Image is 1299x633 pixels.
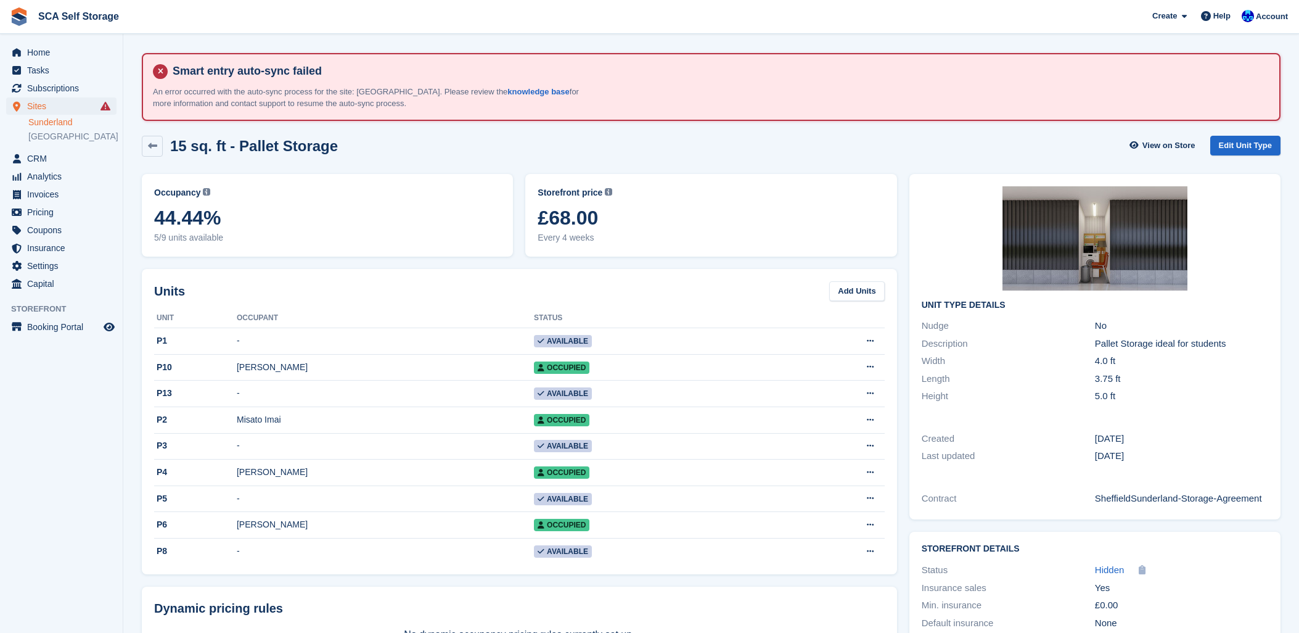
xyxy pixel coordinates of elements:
h4: Smart entry auto-sync failed [168,64,1269,78]
a: SCA Self Storage [33,6,124,27]
div: 3.75 ft [1095,372,1268,386]
span: Storefront price [538,186,602,199]
div: Misato Imai [237,413,534,426]
div: Last updated [922,449,1095,463]
div: Default insurance [922,616,1095,631]
span: Insurance [27,239,101,257]
span: Occupied [534,414,589,426]
a: knowledge base [507,87,569,96]
div: P6 [154,518,237,531]
h2: Storefront Details [922,544,1268,554]
div: P1 [154,334,237,347]
span: CRM [27,150,101,167]
a: Add Units [829,281,884,302]
th: Occupant [237,308,534,328]
img: 15%20SQ.FT.jpg [1002,186,1187,291]
span: Available [534,387,592,400]
div: [PERSON_NAME] [237,361,534,374]
span: Available [534,545,592,558]
span: Invoices [27,186,101,203]
span: Hidden [1095,565,1125,575]
a: Preview store [102,320,117,334]
div: [DATE] [1095,432,1268,446]
span: 44.44% [154,207,501,229]
td: - [237,381,534,407]
span: Settings [27,257,101,275]
div: £0.00 [1095,598,1268,613]
div: P13 [154,387,237,400]
div: No [1095,319,1268,333]
span: Occupied [534,466,589,479]
div: Nudge [922,319,1095,333]
div: P5 [154,492,237,505]
img: stora-icon-8386f47178a22dfd0bd8f6a31ec36ba5ce8667c1dd55bd0f319d3a0aa187defe.svg [10,7,28,26]
a: [GEOGRAPHIC_DATA] [28,131,117,143]
a: View on Store [1128,136,1200,156]
span: Account [1256,10,1288,23]
td: - [237,486,534,512]
img: icon-info-grey-7440780725fd019a000dd9b08b2336e03edf1995a4989e88bcd33f0948082b44.svg [605,188,612,196]
span: Analytics [27,168,101,185]
a: menu [6,275,117,292]
span: Subscriptions [27,80,101,97]
span: Occupied [534,362,589,374]
a: Edit Unit Type [1210,136,1281,156]
a: menu [6,221,117,239]
span: Sites [27,97,101,115]
td: - [237,328,534,355]
div: 4.0 ft [1095,354,1268,368]
span: Booking Portal [27,318,101,336]
td: - [237,433,534,460]
a: menu [6,168,117,185]
div: Contract [922,492,1095,506]
div: SheffieldSunderland-Storage-Agreement [1095,492,1268,506]
span: 5/9 units available [154,231,501,244]
a: Sunderland [28,117,117,128]
h2: 15 sq. ft - Pallet Storage [170,138,338,154]
div: Min. insurance [922,598,1095,613]
div: P8 [154,545,237,558]
a: menu [6,97,117,115]
span: Every 4 weeks [538,231,884,244]
a: menu [6,318,117,336]
span: Create [1152,10,1177,22]
span: Available [534,440,592,452]
span: £68.00 [538,207,884,229]
div: P4 [154,466,237,479]
a: menu [6,62,117,79]
span: Tasks [27,62,101,79]
div: P2 [154,413,237,426]
div: 5.0 ft [1095,389,1268,403]
img: Kelly Neesham [1242,10,1254,22]
span: Available [534,493,592,505]
div: P10 [154,361,237,374]
div: Created [922,432,1095,446]
span: View on Store [1142,139,1195,152]
div: Width [922,354,1095,368]
i: Smart entry sync failures have occurred [100,101,110,111]
a: menu [6,44,117,61]
th: Unit [154,308,237,328]
span: Help [1213,10,1231,22]
td: - [237,538,534,564]
div: Insurance sales [922,581,1095,595]
div: Dynamic pricing rules [154,599,885,618]
span: Pricing [27,204,101,221]
th: Status [534,308,776,328]
h2: Unit Type details [922,300,1268,310]
div: [DATE] [1095,449,1268,463]
img: icon-info-grey-7440780725fd019a000dd9b08b2336e03edf1995a4989e88bcd33f0948082b44.svg [203,188,210,196]
a: menu [6,80,117,97]
div: [PERSON_NAME] [237,518,534,531]
h2: Units [154,282,185,300]
div: None [1095,616,1268,631]
div: Yes [1095,581,1268,595]
a: menu [6,150,117,167]
div: P3 [154,439,237,452]
span: Occupied [534,519,589,531]
a: menu [6,257,117,275]
a: menu [6,186,117,203]
div: [PERSON_NAME] [237,466,534,479]
span: Storefront [11,303,123,315]
p: An error occurred with the auto-sync process for the site: [GEOGRAPHIC_DATA]. Please review the f... [153,86,584,110]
